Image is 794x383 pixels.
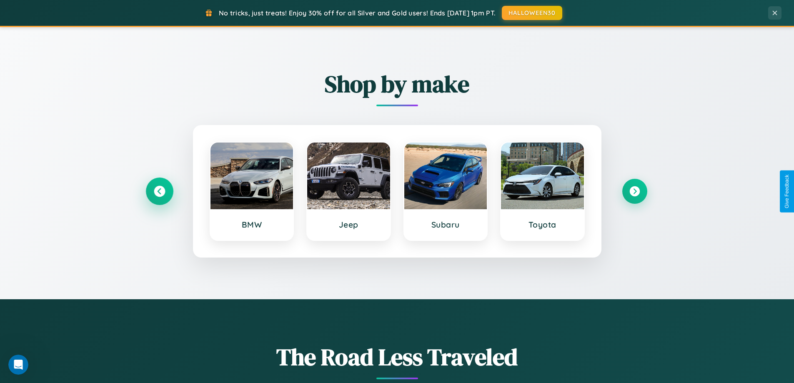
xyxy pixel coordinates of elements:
[413,220,479,230] h3: Subaru
[784,175,790,208] div: Give Feedback
[316,220,382,230] h3: Jeep
[8,355,28,375] iframe: Intercom live chat
[502,6,562,20] button: HALLOWEEN30
[219,220,285,230] h3: BMW
[509,220,576,230] h3: Toyota
[147,341,647,373] h1: The Road Less Traveled
[219,9,496,17] span: No tricks, just treats! Enjoy 30% off for all Silver and Gold users! Ends [DATE] 1pm PT.
[147,68,647,100] h2: Shop by make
